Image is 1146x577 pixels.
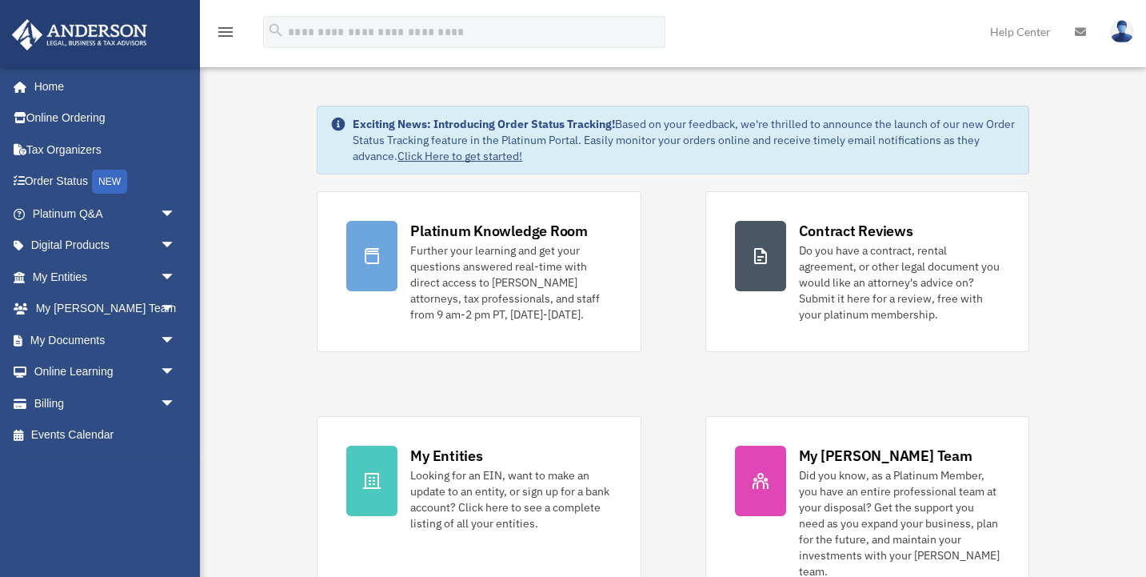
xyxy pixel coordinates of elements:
[317,191,641,352] a: Platinum Knowledge Room Further your learning and get your questions answered real-time with dire...
[11,324,200,356] a: My Documentsarrow_drop_down
[11,166,200,198] a: Order StatusNEW
[11,230,200,262] a: Digital Productsarrow_drop_down
[799,242,1000,323] div: Do you have a contract, rental agreement, or other legal document you would like an attorney's ad...
[799,446,972,466] div: My [PERSON_NAME] Team
[160,261,192,294] span: arrow_drop_down
[11,356,200,388] a: Online Learningarrow_drop_down
[160,387,192,420] span: arrow_drop_down
[11,261,200,293] a: My Entitiesarrow_drop_down
[216,28,235,42] a: menu
[7,19,152,50] img: Anderson Advisors Platinum Portal
[267,22,285,39] i: search
[705,191,1029,352] a: Contract Reviews Do you have a contract, rental agreement, or other legal document you would like...
[11,387,200,419] a: Billingarrow_drop_down
[11,198,200,230] a: Platinum Q&Aarrow_drop_down
[11,419,200,451] a: Events Calendar
[397,149,522,163] a: Click Here to get started!
[353,117,615,131] strong: Exciting News: Introducing Order Status Tracking!
[353,116,1015,164] div: Based on your feedback, we're thrilled to announce the launch of our new Order Status Tracking fe...
[410,467,611,531] div: Looking for an EIN, want to make an update to an entity, or sign up for a bank account? Click her...
[410,446,482,466] div: My Entities
[216,22,235,42] i: menu
[160,356,192,389] span: arrow_drop_down
[11,102,200,134] a: Online Ordering
[160,324,192,357] span: arrow_drop_down
[799,221,913,241] div: Contract Reviews
[410,221,588,241] div: Platinum Knowledge Room
[160,293,192,326] span: arrow_drop_down
[1110,20,1134,43] img: User Pic
[11,134,200,166] a: Tax Organizers
[160,198,192,230] span: arrow_drop_down
[92,170,127,194] div: NEW
[160,230,192,262] span: arrow_drop_down
[410,242,611,323] div: Further your learning and get your questions answered real-time with direct access to [PERSON_NAM...
[11,70,192,102] a: Home
[11,293,200,325] a: My [PERSON_NAME] Teamarrow_drop_down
